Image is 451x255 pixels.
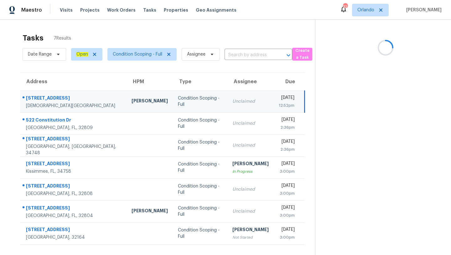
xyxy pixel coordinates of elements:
div: [DATE] [279,204,295,212]
span: [PERSON_NAME] [404,7,442,13]
div: [PERSON_NAME] [232,226,269,234]
div: Condition Scoping - Full [178,205,222,218]
div: Condition Scoping - Full [178,95,222,108]
span: Visits [60,7,73,13]
div: [DATE] [279,138,295,146]
div: Unclaimed [232,142,269,149]
span: Orlando [357,7,374,13]
div: [STREET_ADDRESS] [26,205,122,213]
div: Condition Scoping - Full [178,117,222,130]
div: 522 Constitution Dr [26,117,122,125]
span: Create a Task [295,47,309,62]
span: Geo Assignments [196,7,236,13]
span: Projects [80,7,100,13]
span: Work Orders [107,7,136,13]
div: Unclaimed [232,98,269,105]
th: Type [173,73,227,90]
div: [DATE] [279,95,294,102]
div: 2:36pm [279,146,295,153]
span: 7 Results [54,35,71,41]
div: [DATE] [279,160,295,168]
div: 3:00pm [279,168,295,175]
div: [GEOGRAPHIC_DATA], [GEOGRAPHIC_DATA], 34748 [26,144,122,156]
div: 32 [343,4,347,10]
div: [PERSON_NAME] [232,160,269,168]
div: [PERSON_NAME] [132,208,168,215]
span: Assignee [187,51,205,57]
th: Assignee [227,73,274,90]
button: Open [284,51,293,60]
div: [GEOGRAPHIC_DATA], FL, 32808 [26,191,122,197]
div: Condition Scoping - Full [178,183,222,196]
div: 3:00pm [279,212,295,219]
div: [PERSON_NAME] [132,98,168,106]
h2: Tasks [23,35,44,41]
div: In Progress [232,168,269,175]
div: Unclaimed [232,208,269,214]
button: Create a Task [292,48,312,61]
span: Date Range [28,51,52,57]
div: [DEMOGRAPHIC_DATA][GEOGRAPHIC_DATA] [26,103,122,109]
div: Kissimmee, FL, 34758 [26,168,122,175]
div: Unclaimed [232,120,269,127]
div: [DATE] [279,117,295,124]
div: [DATE] [279,226,295,234]
div: 3:00pm [279,190,295,197]
div: [GEOGRAPHIC_DATA], 32164 [26,234,122,241]
th: HPM [127,73,173,90]
div: [STREET_ADDRESS] [26,160,122,168]
div: Condition Scoping - Full [178,161,222,174]
span: Tasks [143,8,156,12]
div: 2:36pm [279,124,295,131]
div: [STREET_ADDRESS] [26,226,122,234]
span: Condition Scoping - Full [113,51,162,57]
div: Condition Scoping - Full [178,139,222,152]
input: Search by address [225,50,275,60]
ah_el_jm_1744035306855: Open [76,52,88,57]
div: [DATE] [279,182,295,190]
div: [GEOGRAPHIC_DATA], FL, 32809 [26,125,122,131]
div: Not Started [232,234,269,241]
div: [STREET_ADDRESS] [26,183,122,191]
th: Address [20,73,127,90]
div: 12:52pm [279,102,294,109]
th: Due [274,73,305,90]
div: [STREET_ADDRESS] [26,136,122,144]
div: Condition Scoping - Full [178,227,222,240]
span: Maestro [21,7,42,13]
span: Properties [164,7,188,13]
div: 3:00pm [279,234,295,241]
div: Unclaimed [232,186,269,193]
div: [GEOGRAPHIC_DATA], FL, 32804 [26,213,122,219]
div: [STREET_ADDRESS] [26,95,122,103]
